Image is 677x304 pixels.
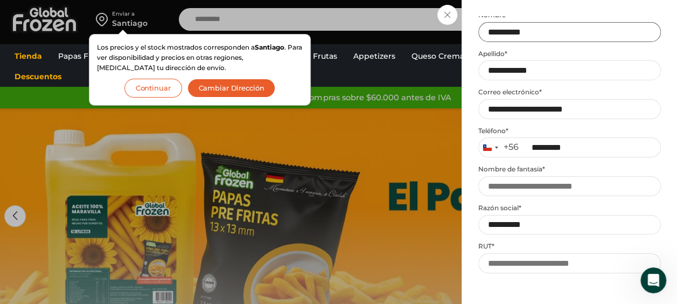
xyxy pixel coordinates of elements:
p: Los precios y el stock mostrados corresponden a . Para ver disponibilidad y precios en otras regi... [97,42,303,73]
label: Razón social [478,204,661,212]
button: Continuar [124,79,182,98]
button: Cambiar Dirección [187,79,276,98]
iframe: Intercom live chat [640,267,666,293]
a: Papas Fritas [53,46,110,66]
button: Selected country [479,138,519,157]
div: +56 [504,142,519,153]
a: Queso Crema [406,46,470,66]
label: Correo electrónico [478,88,661,96]
a: Tienda [9,46,47,66]
label: Apellido [478,50,661,58]
strong: Santiago [255,43,284,51]
a: Descuentos [9,66,67,87]
label: Teléfono [478,127,661,135]
label: Nombre de fantasía [478,165,661,174]
label: RUT [478,242,661,251]
a: Appetizers [348,46,401,66]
